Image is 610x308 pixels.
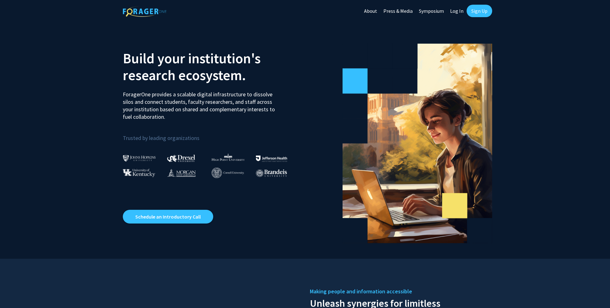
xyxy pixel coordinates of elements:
[123,6,166,17] img: ForagerOne Logo
[167,155,195,162] img: Drexel University
[212,153,245,161] img: High Point University
[123,210,213,224] a: Opens in a new tab
[256,156,287,161] img: Thomas Jefferson University
[123,155,156,161] img: Johns Hopkins University
[212,168,244,178] img: Cornell University
[123,126,300,143] p: Trusted by leading organizations
[256,169,287,177] img: Brandeis University
[5,280,26,303] iframe: Chat
[167,169,196,177] img: Morgan State University
[467,5,492,17] a: Sign Up
[123,50,300,84] h2: Build your institution's research ecosystem.
[123,169,155,177] img: University of Kentucky
[310,287,488,296] h5: Making people and information accessible
[123,86,279,121] p: ForagerOne provides a scalable digital infrastructure to dissolve silos and connect students, fac...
